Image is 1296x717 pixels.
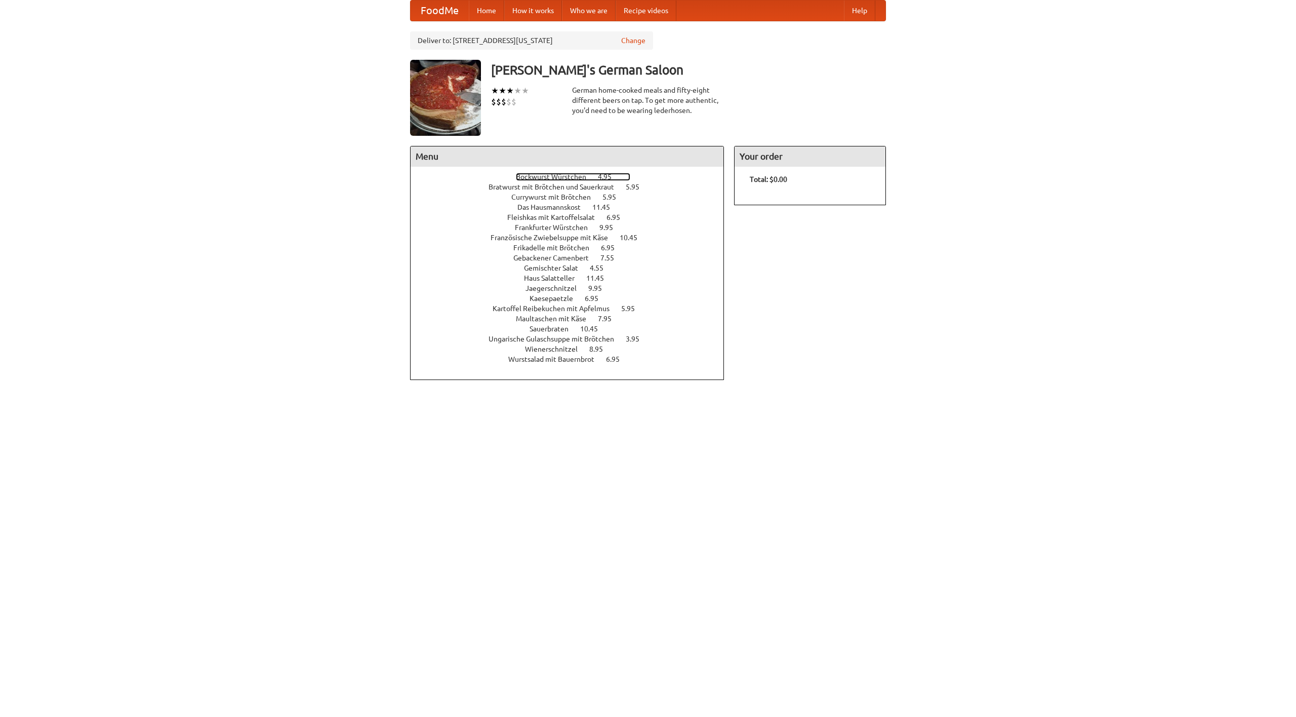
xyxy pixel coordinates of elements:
[516,173,630,181] a: Bockwurst Würstchen 4.95
[516,173,596,181] span: Bockwurst Würstchen
[516,315,630,323] a: Maultaschen mit Käse 7.95
[592,203,620,211] span: 11.45
[521,85,529,96] li: ★
[489,183,624,191] span: Bratwurst mit Brötchen und Sauerkraut
[501,96,506,107] li: $
[530,325,617,333] a: Sauerbraten 10.45
[410,60,481,136] img: angular.jpg
[515,223,632,232] a: Frankfurter Würstchen 9.95
[530,325,579,333] span: Sauerbraten
[621,35,645,46] a: Change
[514,85,521,96] li: ★
[515,223,598,232] span: Frankfurter Würstchen
[616,1,676,21] a: Recipe videos
[511,96,516,107] li: $
[525,284,587,292] span: Jaegerschnitzel
[524,274,623,282] a: Haus Salatteller 11.45
[735,146,885,167] h4: Your order
[491,96,496,107] li: $
[491,234,618,242] span: Französische Zwiebelsuppe mit Käse
[602,193,626,201] span: 5.95
[589,345,613,353] span: 8.95
[606,355,630,363] span: 6.95
[620,234,647,242] span: 10.45
[525,284,621,292] a: Jaegerschnitzel 9.95
[524,274,585,282] span: Haus Salatteller
[491,60,886,80] h3: [PERSON_NAME]'s German Saloon
[530,294,617,303] a: Kaesepaetzle 6.95
[491,85,499,96] li: ★
[525,345,588,353] span: Wienerschnitzel
[507,213,639,221] a: Fleishkas mit Kartoffelsalat 6.95
[562,1,616,21] a: Who we are
[572,85,724,116] div: German home-cooked meals and fifty-eight different beers on tap. To get more authentic, you'd nee...
[506,85,514,96] li: ★
[489,183,658,191] a: Bratwurst mit Brötchen und Sauerkraut 5.95
[513,254,633,262] a: Gebackener Camenbert 7.55
[496,96,501,107] li: $
[491,234,656,242] a: Französische Zwiebelsuppe mit Käse 10.45
[626,183,650,191] span: 5.95
[493,305,620,313] span: Kartoffel Reibekuchen mit Apfelmus
[590,264,614,272] span: 4.55
[493,305,654,313] a: Kartoffel Reibekuchen mit Apfelmus 5.95
[499,85,506,96] li: ★
[517,203,591,211] span: Das Hausmannskost
[513,254,599,262] span: Gebackener Camenbert
[507,213,605,221] span: Fleishkas mit Kartoffelsalat
[524,264,622,272] a: Gemischter Salat 4.55
[525,345,622,353] a: Wienerschnitzel 8.95
[580,325,608,333] span: 10.45
[517,203,629,211] a: Das Hausmannskost 11.45
[410,31,653,50] div: Deliver to: [STREET_ADDRESS][US_STATE]
[588,284,612,292] span: 9.95
[513,244,599,252] span: Frikadelle mit Brötchen
[600,254,624,262] span: 7.55
[489,335,624,343] span: Ungarische Gulaschsuppe mit Brötchen
[516,315,596,323] span: Maultaschen mit Käse
[598,173,622,181] span: 4.95
[621,305,645,313] span: 5.95
[606,213,630,221] span: 6.95
[508,355,638,363] a: Wurstsalad mit Bauernbrot 6.95
[626,335,650,343] span: 3.95
[469,1,504,21] a: Home
[511,193,601,201] span: Currywurst mit Brötchen
[511,193,635,201] a: Currywurst mit Brötchen 5.95
[750,175,787,183] b: Total: $0.00
[513,244,633,252] a: Frikadelle mit Brötchen 6.95
[504,1,562,21] a: How it works
[585,294,609,303] span: 6.95
[586,274,614,282] span: 11.45
[489,335,658,343] a: Ungarische Gulaschsuppe mit Brötchen 3.95
[506,96,511,107] li: $
[599,223,623,232] span: 9.95
[844,1,875,21] a: Help
[530,294,583,303] span: Kaesepaetzle
[411,146,723,167] h4: Menu
[508,355,604,363] span: Wurstsalad mit Bauernbrot
[598,315,622,323] span: 7.95
[524,264,588,272] span: Gemischter Salat
[601,244,625,252] span: 6.95
[411,1,469,21] a: FoodMe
